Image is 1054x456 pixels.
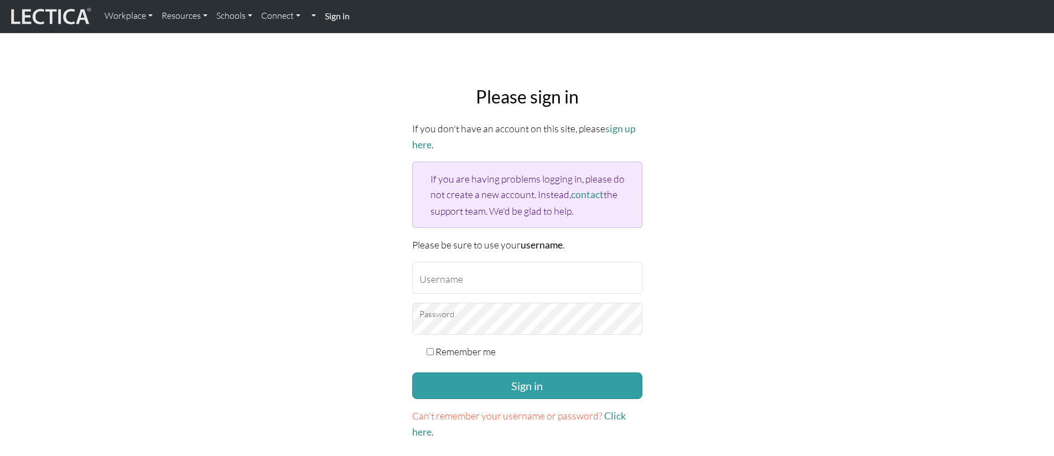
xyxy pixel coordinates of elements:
p: . [412,408,642,440]
span: Can't remember your username or password? [412,410,603,422]
p: If you don't have an account on this site, please . [412,121,642,153]
a: contact [571,189,604,200]
h2: Please sign in [412,86,642,107]
strong: Sign in [325,11,350,21]
p: Please be sure to use your . [412,237,642,253]
label: Remember me [435,344,496,359]
a: Resources [157,4,212,28]
input: Username [412,262,642,294]
button: Sign in [412,372,642,399]
a: Connect [257,4,305,28]
a: Workplace [100,4,157,28]
a: Sign in [320,4,354,28]
img: lecticalive [8,6,91,27]
a: Schools [212,4,257,28]
strong: username [521,239,563,251]
div: If you are having problems logging in, please do not create a new account. Instead, the support t... [412,162,642,227]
